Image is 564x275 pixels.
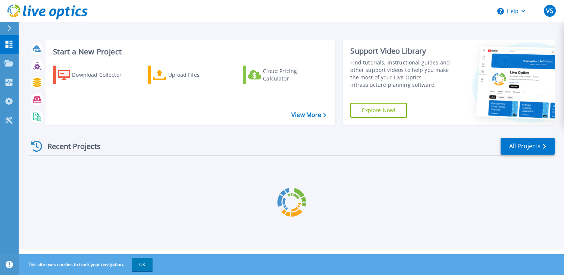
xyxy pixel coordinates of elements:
[168,67,228,82] div: Upload Files
[243,66,326,84] a: Cloud Pricing Calculator
[53,66,136,84] a: Download Collector
[350,103,407,118] a: Explore Now!
[546,8,553,14] span: VS
[501,138,555,155] a: All Projects
[53,48,326,56] h3: Start a New Project
[350,46,457,56] div: Support Video Library
[291,111,326,118] a: View More
[350,59,457,89] div: Find tutorials, instructional guides and other support videos to help you make the most of your L...
[132,258,153,271] button: OK
[263,67,323,82] div: Cloud Pricing Calculator
[72,67,132,82] div: Download Collector
[29,137,111,155] div: Recent Projects
[21,258,153,271] span: This site uses cookies to track your navigation.
[148,66,231,84] a: Upload Files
